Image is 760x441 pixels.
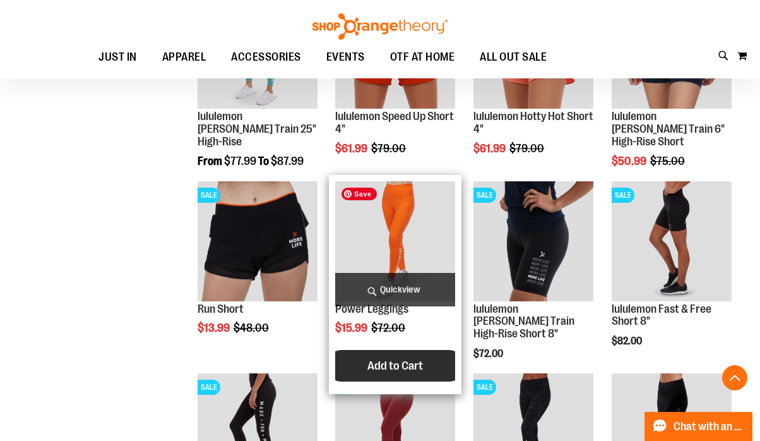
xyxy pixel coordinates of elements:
span: $15.99 [335,322,369,334]
a: Product image for lululemon Wunder Train High-Rise Short 8"SALE [473,181,593,303]
a: Product image for lululemon Fast & Free Short 8"SALE [612,181,732,303]
span: To [258,155,269,167]
span: $87.99 [271,155,304,167]
a: Power Leggings [335,303,408,315]
span: SALE [198,380,220,395]
span: $50.99 [612,155,648,167]
span: $72.00 [473,348,505,359]
a: lululemon Fast & Free Short 8" [612,303,711,328]
div: product [329,175,461,395]
span: $75.00 [650,155,687,167]
span: $61.99 [473,142,508,155]
span: $72.00 [371,322,407,334]
a: lululemon [PERSON_NAME] Train 25" High-Rise [198,110,316,148]
a: Run Short [198,303,244,315]
span: JUST IN [98,43,137,71]
span: $79.00 [371,142,408,155]
div: product [467,175,600,392]
button: Chat with an Expert [644,412,753,441]
a: lululemon Hotty Hot Short 4" [473,110,593,135]
span: SALE [198,188,220,203]
span: $48.00 [234,322,271,334]
span: ACCESSORIES [231,43,301,71]
img: Product image for Power Leggings [335,181,455,301]
a: Product image for Power Leggings [335,181,455,303]
span: SALE [612,188,634,203]
span: Chat with an Expert [674,421,745,433]
a: lululemon [PERSON_NAME] Train High-Rise Short 8" [473,303,574,341]
span: APPAREL [162,43,206,71]
span: $61.99 [335,142,369,155]
span: SALE [473,380,496,395]
button: Back To Top [722,365,747,390]
span: EVENTS [326,43,365,71]
span: $13.99 [198,322,232,334]
button: Add to Cart [326,350,465,382]
span: $82.00 [612,335,644,347]
a: lululemon Speed Up Short 4" [335,110,454,135]
span: From [198,155,222,167]
a: Quickview [335,273,455,306]
img: Shop Orangetheory [311,13,449,40]
div: product [191,175,324,367]
img: Product image for lululemon Wunder Train High-Rise Short 8" [473,181,593,301]
span: OTF AT HOME [390,43,455,71]
div: product [605,175,738,380]
span: Save [341,188,377,200]
a: lululemon [PERSON_NAME] Train 6" High-Rise Short [612,110,724,148]
span: Add to Cart [367,359,423,373]
img: Product image for Run Shorts [198,181,318,301]
span: $77.99 [224,155,256,167]
img: Product image for lululemon Fast & Free Short 8" [612,181,732,301]
span: $79.00 [509,142,546,155]
a: Product image for Run ShortsSALE [198,181,318,303]
span: ALL OUT SALE [480,43,547,71]
span: SALE [473,188,496,203]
